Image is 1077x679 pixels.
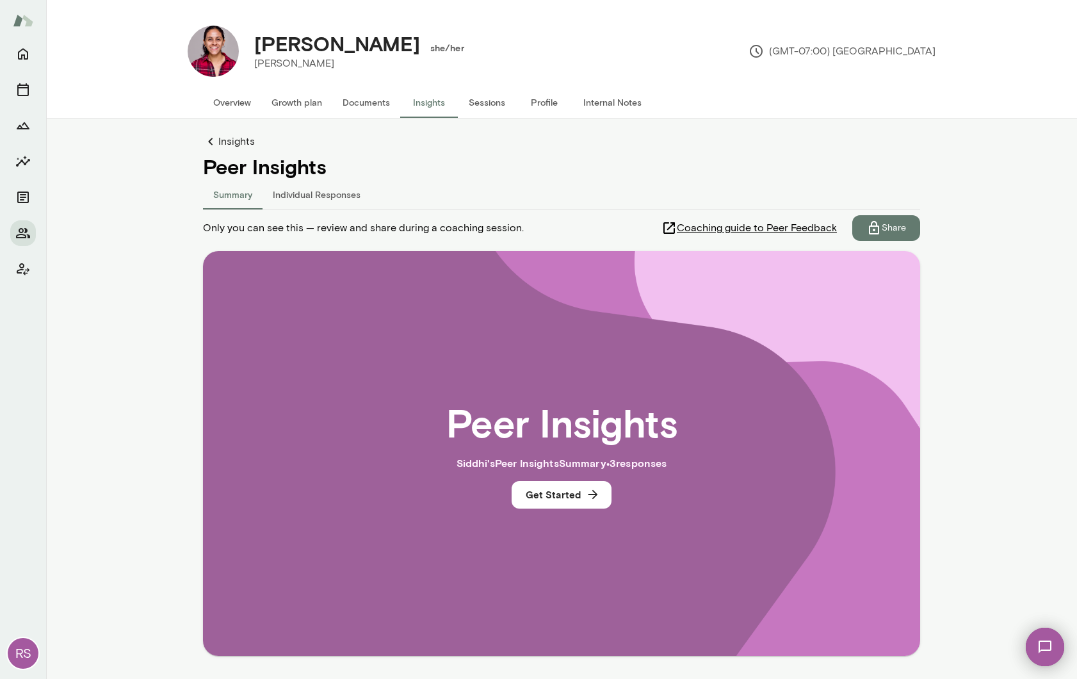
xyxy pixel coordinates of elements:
button: Profile [515,87,573,118]
h4: [PERSON_NAME] [254,31,420,56]
button: Share [852,215,920,241]
button: Individual Responses [263,179,371,209]
button: Sessions [458,87,515,118]
p: Share [882,222,906,234]
button: Overview [203,87,261,118]
a: Insights [203,134,920,149]
span: Siddhi 's Peer Insights Summary [457,457,606,469]
a: Coaching guide to Peer Feedback [661,215,852,241]
img: Siddhi Sundar [188,26,239,77]
button: Insights [400,87,458,118]
span: • 3 response s [606,457,667,469]
button: Documents [10,184,36,210]
div: RS [8,638,38,669]
h2: Peer Insights [446,399,677,445]
p: (GMT-07:00) [GEOGRAPHIC_DATA] [749,44,935,59]
button: Client app [10,256,36,282]
div: responses-tab [203,179,920,209]
h6: she/her [430,42,464,54]
button: Growth Plan [10,113,36,138]
button: Internal Notes [573,87,652,118]
button: Growth plan [261,87,332,118]
h4: Peer Insights [203,154,920,179]
p: [PERSON_NAME] [254,56,454,71]
button: Home [10,41,36,67]
button: Insights [10,149,36,174]
button: Sessions [10,77,36,102]
button: Get Started [512,481,611,508]
button: Summary [203,179,263,209]
button: Documents [332,87,400,118]
button: Members [10,220,36,246]
img: Mento [13,8,33,33]
span: Only you can see this — review and share during a coaching session. [203,220,524,236]
span: Coaching guide to Peer Feedback [677,220,837,236]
